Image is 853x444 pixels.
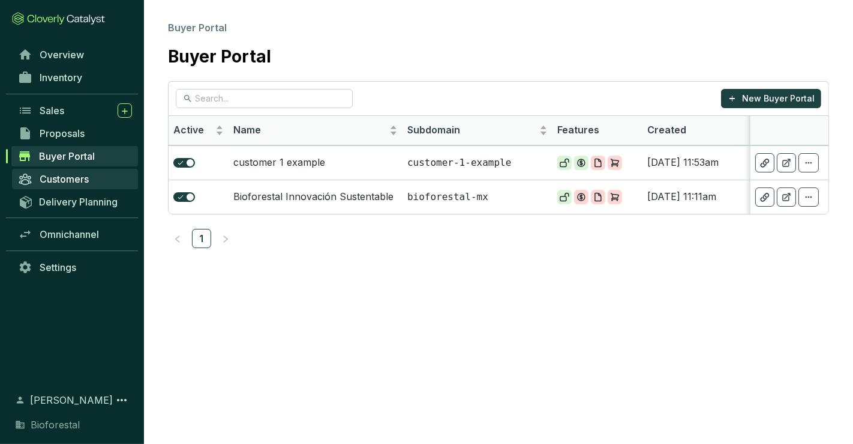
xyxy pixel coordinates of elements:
span: Bioforestal [31,418,80,432]
li: Previous Page [168,229,187,248]
a: Omnichannel [12,224,138,245]
a: Customers [12,169,138,189]
th: Subdomain [403,116,552,145]
th: Name [229,116,403,145]
li: Next Page [216,229,235,248]
a: Inventory [12,67,138,88]
span: Name [233,124,387,137]
span: Delivery Planning [39,196,118,208]
span: Settings [40,261,76,273]
button: New Buyer Portal [721,89,821,108]
td: customer 1 example [229,145,403,180]
span: [PERSON_NAME] [30,393,113,407]
span: Customers [40,173,89,185]
th: Active [169,116,229,145]
span: right [221,235,230,243]
th: Features [552,116,642,145]
p: New Buyer Portal [742,93,815,105]
span: Active [173,124,213,137]
button: left [168,229,187,248]
a: Sales [12,100,138,121]
td: Bioforestal Innovación Sustentable [229,180,403,214]
span: Proposals [40,127,85,139]
span: Omnichannel [40,228,99,240]
span: Sales [40,105,64,117]
a: Buyer Portal [11,146,138,166]
span: Buyer Portal [168,22,227,34]
p: customer-1-example [407,156,548,169]
a: Overview [12,44,138,65]
td: [DATE] 11:53am [642,145,762,180]
a: 1 [193,230,211,248]
span: Buyer Portal [39,150,95,162]
input: Search... [195,92,335,105]
h1: Buyer Portal [168,47,271,67]
li: 1 [192,229,211,248]
a: Proposals [12,123,138,144]
a: Settings [12,257,138,278]
button: right [216,229,235,248]
a: Delivery Planning [12,192,138,211]
th: Created [642,116,762,145]
span: Inventory [40,71,82,84]
span: Created [647,124,747,137]
td: [DATE] 11:11am [642,180,762,214]
span: Subdomain [407,124,537,137]
span: Overview [40,49,84,61]
span: left [173,235,182,243]
p: bioforestal-mx [407,190,548,204]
